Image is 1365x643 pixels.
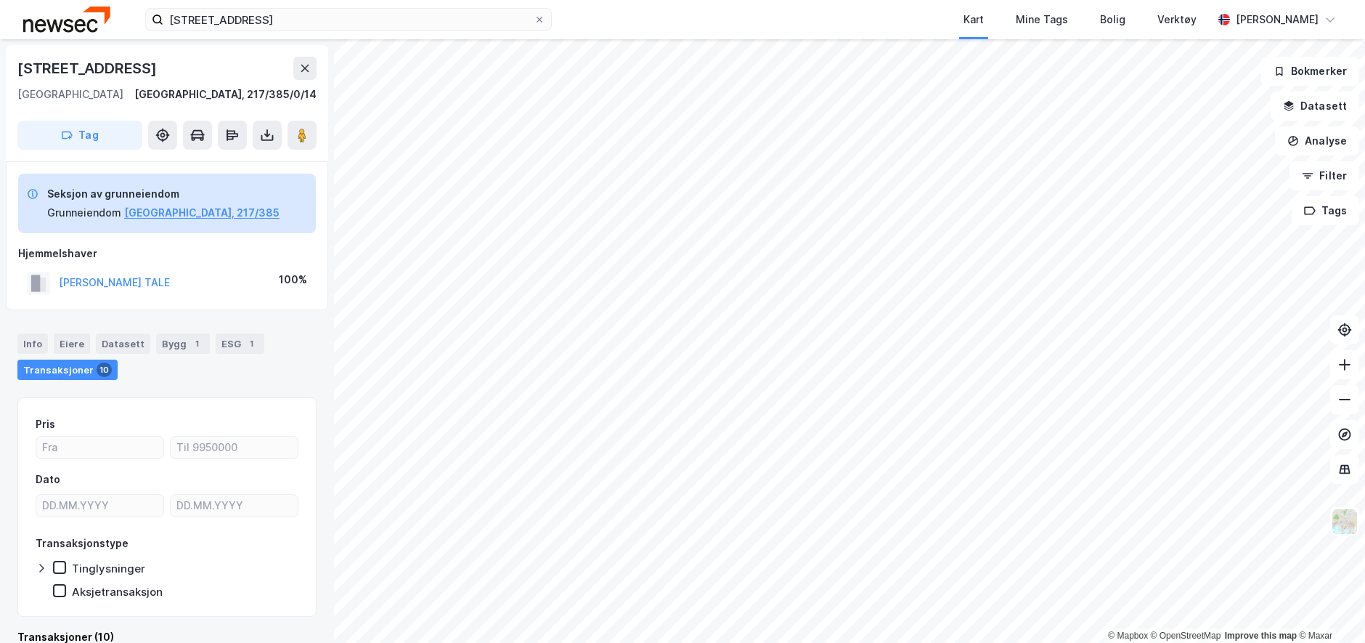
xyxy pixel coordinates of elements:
button: [GEOGRAPHIC_DATA], 217/385 [124,204,280,222]
div: [STREET_ADDRESS] [17,57,160,80]
div: [GEOGRAPHIC_DATA], 217/385/0/14 [134,86,317,103]
div: Bygg [156,333,210,354]
div: Bolig [1100,11,1125,28]
div: 10 [97,363,112,377]
div: Info [17,333,48,354]
input: Fra [36,437,163,458]
a: Improve this map [1225,631,1297,641]
button: Datasett [1271,92,1359,121]
input: Til 9950000 [171,437,298,458]
div: Eiere [54,333,90,354]
input: DD.MM.YYYY [36,495,163,517]
div: 1 [190,336,204,351]
div: Transaksjoner [17,360,118,380]
div: Kart [963,11,984,28]
a: OpenStreetMap [1151,631,1221,641]
iframe: Chat Widget [1292,573,1365,643]
a: Mapbox [1108,631,1148,641]
div: Grunneiendom [47,204,121,222]
img: newsec-logo.f6e21ccffca1b3a03d2d.png [23,7,110,32]
button: Bokmerker [1261,57,1359,86]
button: Analyse [1275,126,1359,155]
div: Pris [36,416,55,433]
div: Transaksjonstype [36,535,129,552]
div: Hjemmelshaver [18,245,316,262]
button: Tag [17,121,142,150]
div: Mine Tags [1016,11,1068,28]
div: ESG [216,333,264,354]
img: Z [1331,508,1358,535]
div: Seksjon av grunneiendom [47,185,280,203]
button: Tags [1292,196,1359,225]
div: Aksjetransaksjon [72,585,163,599]
div: [PERSON_NAME] [1236,11,1319,28]
div: 1 [244,336,258,351]
input: Søk på adresse, matrikkel, gårdeiere, leietakere eller personer [163,9,534,31]
button: Filter [1289,161,1359,190]
div: [GEOGRAPHIC_DATA] [17,86,123,103]
div: Tinglysninger [72,562,145,575]
div: Kontrollprogram for chat [1292,573,1365,643]
div: Verktøy [1157,11,1197,28]
input: DD.MM.YYYY [171,495,298,517]
div: 100% [279,271,307,288]
div: Datasett [96,333,150,354]
div: Dato [36,471,60,488]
